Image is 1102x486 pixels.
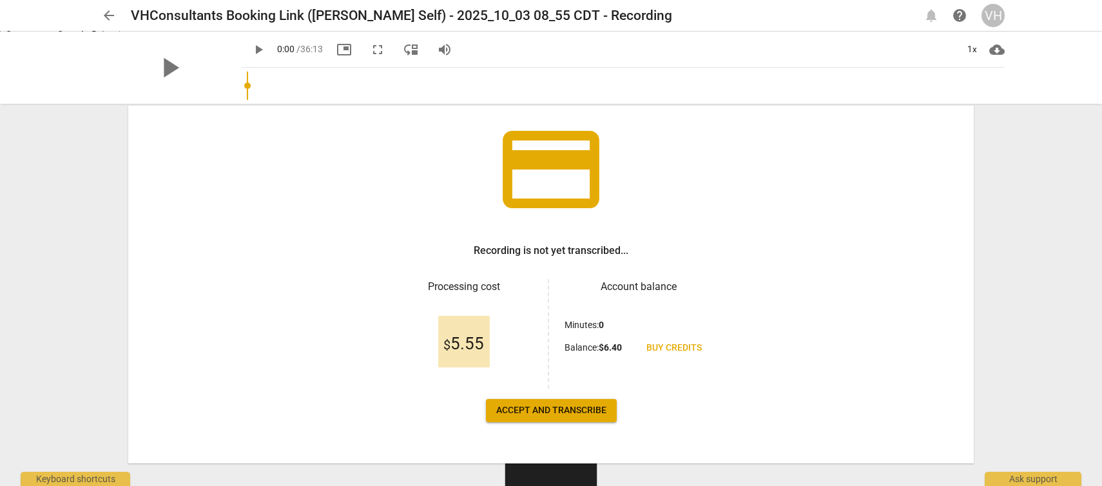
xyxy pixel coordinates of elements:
span: $ [443,337,450,353]
span: / 36:13 [296,44,323,54]
button: Fullscreen [366,38,389,61]
span: cloud_download [989,42,1005,57]
h3: Processing cost [390,279,537,295]
span: arrow_back [101,8,117,23]
span: credit_card [493,112,609,228]
div: Keyboard shortcuts [21,472,130,486]
b: 0 [599,320,604,330]
span: 5.55 [443,335,484,354]
span: fullscreen [370,42,385,57]
span: help [952,8,967,23]
p: Balance : [565,341,622,355]
button: Picture in picture [333,38,356,61]
span: move_down [403,42,419,57]
span: Accept and transcribe [496,404,606,417]
button: Play [247,38,270,61]
div: Ask support [985,472,1081,486]
span: picture_in_picture [336,42,352,57]
span: 0:00 [277,44,295,54]
a: Buy credits [636,336,712,360]
div: 1x [960,39,984,60]
button: Accept and transcribe [486,399,617,422]
span: Buy credits [646,342,702,355]
button: Volume [433,38,456,61]
span: play_arrow [251,42,266,57]
p: Minutes : [565,318,604,332]
h3: Account balance [565,279,712,295]
button: VH [981,4,1005,27]
button: View player as separate pane [400,38,423,61]
span: volume_up [437,42,452,57]
a: Help [948,4,971,27]
b: $ 6.40 [599,342,622,353]
h3: Recording is not yet transcribed... [474,243,628,258]
span: play_arrow [153,51,186,84]
h2: VHConsultants Booking Link ([PERSON_NAME] Self) - 2025_10_03 08_55 CDT - Recording [131,8,672,24]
